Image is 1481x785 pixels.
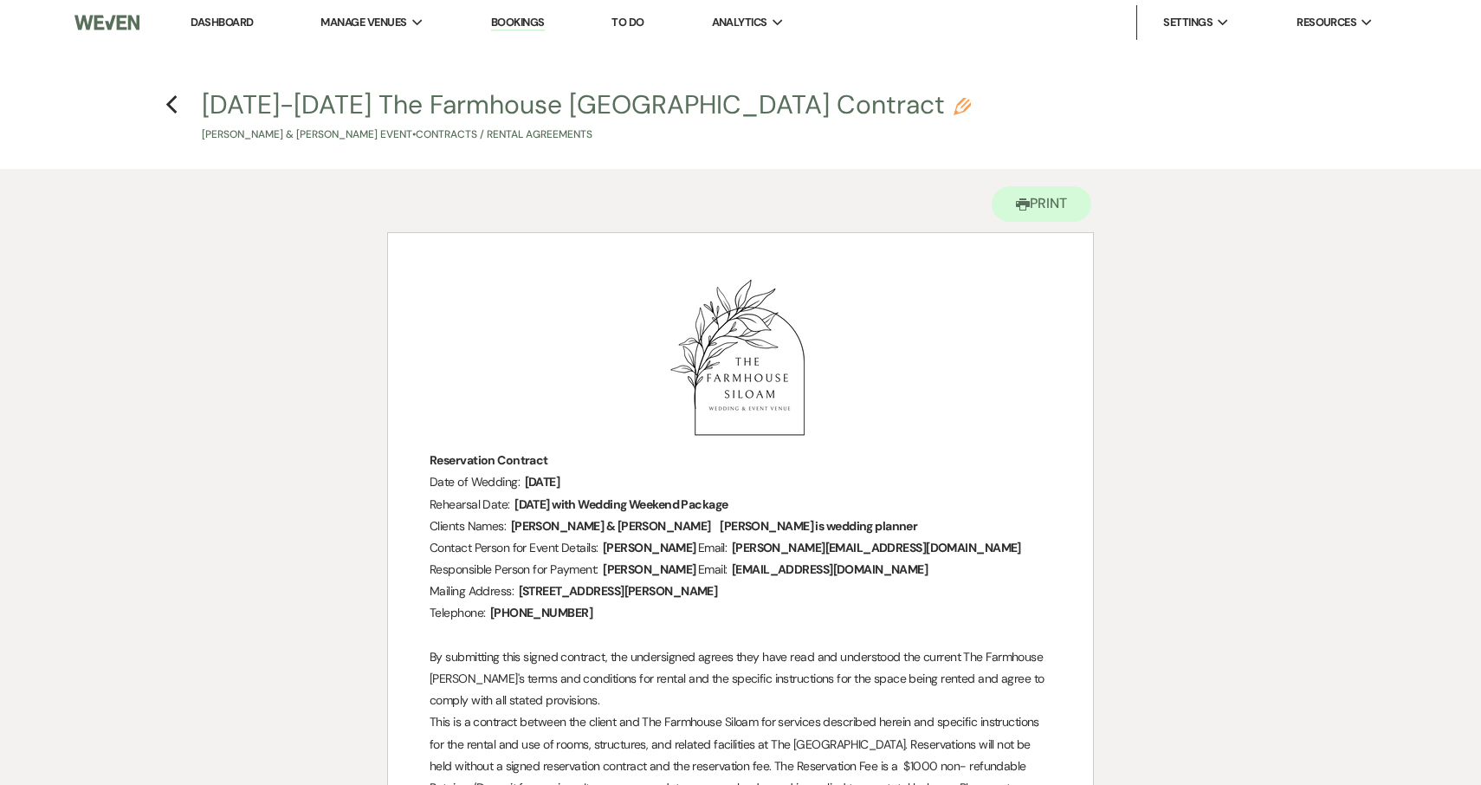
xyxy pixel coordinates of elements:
p: Rehearsal Date: [430,494,1051,516]
img: Weven Logo [74,4,140,41]
span: [PERSON_NAME] & [PERSON_NAME] [509,516,713,536]
span: [EMAIL_ADDRESS][DOMAIN_NAME] [730,560,929,580]
span: [DATE] with Wedding Weekend Package [513,495,729,515]
strong: Reservation Contract [430,452,548,468]
p: Contact Person for Event Details: Email: [430,537,1051,559]
span: Manage Venues [320,14,406,31]
span: Analytics [712,14,767,31]
img: The FarmHouse Siloam.png [654,276,827,450]
span: [STREET_ADDRESS][PERSON_NAME] [517,581,720,601]
span: Resources [1297,14,1356,31]
button: Print [992,186,1091,222]
p: Date of Wedding: [430,471,1051,493]
a: Dashboard [191,15,253,29]
button: [DATE]-[DATE] The Farmhouse [GEOGRAPHIC_DATA] Contract[PERSON_NAME] & [PERSON_NAME] Event•Contrac... [202,92,971,143]
span: [DATE] [523,472,562,492]
p: [PERSON_NAME] & [PERSON_NAME] Event • Contracts / Rental Agreements [202,127,971,143]
a: Bookings [491,15,545,31]
p: By submitting this signed contract, the undersigned agrees they have read and understood the curr... [430,646,1051,712]
span: [PERSON_NAME][EMAIL_ADDRESS][DOMAIN_NAME] [730,538,1023,558]
a: To Do [611,15,643,29]
p: Responsible Person for Payment: Email: [430,559,1051,581]
span: [PERSON_NAME] [601,560,698,580]
span: [PERSON_NAME] is wedding planner [718,516,919,536]
span: [PERSON_NAME] [601,538,698,558]
p: Mailing Address: [430,581,1051,602]
span: [PHONE_NUMBER] [488,603,594,623]
span: Settings [1163,14,1213,31]
p: Clients Names: [430,516,1051,537]
p: Telephone: [430,602,1051,624]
